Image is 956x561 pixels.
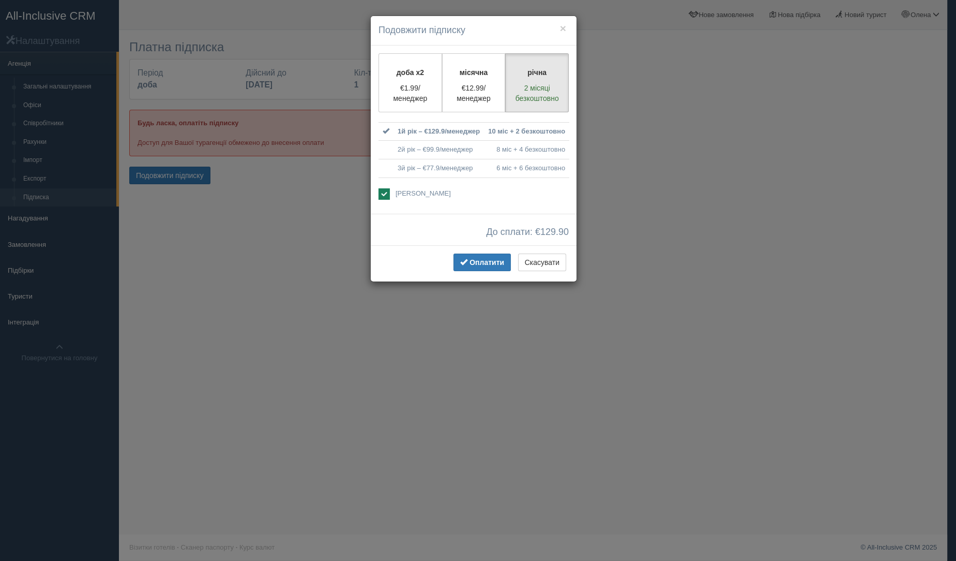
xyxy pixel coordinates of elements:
button: Скасувати [518,254,566,271]
td: 8 міс + 4 безкоштовно [484,141,569,159]
p: €12.99/менеджер [449,83,499,104]
td: 2й рік – €99.9/менеджер [393,141,484,159]
span: Оплатити [469,258,504,267]
td: 3й рік – €77.9/менеджер [393,159,484,178]
p: місячна [449,67,499,78]
p: доба x2 [385,67,435,78]
h4: Подовжити підписку [378,24,569,37]
p: €1.99/менеджер [385,83,435,104]
span: До сплати: € [486,227,569,238]
td: 1й рік – €129.9/менеджер [393,122,484,141]
p: річна [512,67,562,78]
p: 2 місяці безкоштовно [512,83,562,104]
td: 10 міс + 2 безкоштовно [484,122,569,141]
span: 129.90 [540,227,569,237]
td: 6 міс + 6 безкоштовно [484,159,569,178]
span: [PERSON_NAME] [396,189,451,197]
button: Оплатити [453,254,511,271]
button: × [560,23,566,34]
